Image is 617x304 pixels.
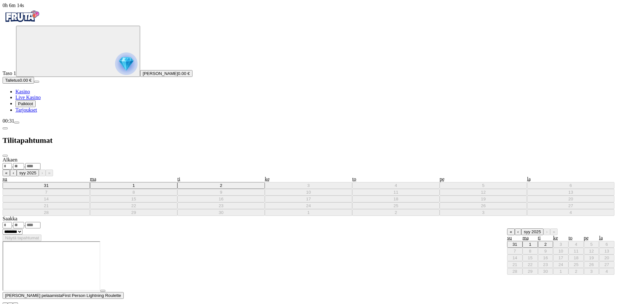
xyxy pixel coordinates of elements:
button: 27. syyskuuta 2025 [527,202,614,209]
button: 18. syyskuuta 2025 [352,196,440,202]
span: [PERSON_NAME] [143,71,178,76]
abbr: 31. elokuuta 2025 [513,242,517,247]
abbr: 22. syyskuuta 2025 [528,262,532,267]
button: 20. syyskuuta 2025 [527,196,614,202]
button: 1. syyskuuta 2025 [90,182,177,189]
span: 0.00 € [20,78,31,83]
abbr: 19. syyskuuta 2025 [481,197,486,201]
abbr: 4. syyskuuta 2025 [395,183,397,188]
abbr: 1. lokakuuta 2025 [559,269,562,274]
nav: Primary [3,8,614,113]
abbr: 8. syyskuuta 2025 [529,249,531,253]
abbr: 9. syyskuuta 2025 [220,190,222,195]
abbr: 2. lokakuuta 2025 [575,269,577,274]
abbr: 20. syyskuuta 2025 [568,197,573,201]
img: reward progress [115,52,138,75]
abbr: keskiviikko [553,235,558,241]
abbr: 2. syyskuuta 2025 [544,242,547,247]
abbr: 10. syyskuuta 2025 [306,190,311,195]
button: 15. syyskuuta 2025 [523,254,538,261]
abbr: 3. syyskuuta 2025 [559,242,562,247]
abbr: 3. lokakuuta 2025 [482,210,484,215]
abbr: 7. syyskuuta 2025 [45,190,47,195]
button: 16. syyskuuta 2025 [538,254,553,261]
button: » [550,228,558,235]
button: 7. syyskuuta 2025 [3,189,90,196]
a: poker-chip iconLive Kasino [15,95,41,100]
button: 7. syyskuuta 2025 [507,248,523,254]
abbr: 5. syyskuuta 2025 [590,242,593,247]
button: 15. syyskuuta 2025 [90,196,177,202]
abbr: sunnuntai [507,235,512,241]
button: « [507,228,514,235]
button: 2. lokakuuta 2025 [352,209,440,216]
button: » [46,170,53,176]
button: 10. syyskuuta 2025 [265,189,352,196]
button: menu [34,81,39,83]
abbr: 24. syyskuuta 2025 [306,203,311,208]
abbr: 29. syyskuuta 2025 [528,269,532,274]
button: 3. lokakuuta 2025 [584,268,599,275]
button: 24. syyskuuta 2025 [553,261,568,268]
button: 25. syyskuuta 2025 [568,261,584,268]
button: 13. syyskuuta 2025 [599,248,614,254]
button: 12. syyskuuta 2025 [584,248,599,254]
abbr: 4. lokakuuta 2025 [569,210,572,215]
abbr: 21. syyskuuta 2025 [513,262,517,267]
abbr: 24. syyskuuta 2025 [559,262,563,267]
abbr: 23. syyskuuta 2025 [219,203,224,208]
abbr: 18. syyskuuta 2025 [394,197,398,201]
button: 23. syyskuuta 2025 [177,202,265,209]
button: 6. syyskuuta 2025 [527,182,614,189]
abbr: 18. syyskuuta 2025 [574,255,578,260]
button: 17. syyskuuta 2025 [553,254,568,261]
abbr: 16. syyskuuta 2025 [219,197,224,201]
abbr: 22. syyskuuta 2025 [131,203,136,208]
span: . [24,222,25,227]
button: 5. syyskuuta 2025 [584,241,599,248]
abbr: 7. syyskuuta 2025 [514,249,516,253]
abbr: 6. syyskuuta 2025 [605,242,608,247]
abbr: 15. syyskuuta 2025 [131,197,136,201]
button: 1. lokakuuta 2025 [265,209,352,216]
abbr: 27. syyskuuta 2025 [604,262,609,267]
button: 9. syyskuuta 2025 [538,248,553,254]
h2: Tilitapahtumat [3,136,614,145]
abbr: 23. syyskuuta 2025 [543,262,548,267]
button: 17. syyskuuta 2025 [265,196,352,202]
button: 4. syyskuuta 2025 [568,241,584,248]
span: Alkaen [3,157,17,162]
button: 9. syyskuuta 2025 [177,189,265,196]
a: Fruta [3,20,41,25]
span: [PERSON_NAME] pelaamista [5,293,62,298]
abbr: 11. syyskuuta 2025 [394,190,398,195]
abbr: 30. syyskuuta 2025 [543,269,548,274]
abbr: 26. syyskuuta 2025 [589,262,594,267]
abbr: lauantai [599,235,603,241]
abbr: 26. syyskuuta 2025 [481,203,486,208]
abbr: 20. syyskuuta 2025 [604,255,609,260]
abbr: 14. syyskuuta 2025 [513,255,517,260]
button: 27. syyskuuta 2025 [599,261,614,268]
abbr: torstai [352,176,356,182]
button: 30. syyskuuta 2025 [177,209,265,216]
span: Saakka [3,216,17,221]
abbr: 4. syyskuuta 2025 [575,242,577,247]
button: 26. syyskuuta 2025 [584,261,599,268]
button: Talletusplus icon0.00 € [3,77,34,84]
button: 12. syyskuuta 2025 [440,189,527,196]
button: ‹ [515,228,521,235]
button: 3. syyskuuta 2025 [553,241,568,248]
abbr: 11. syyskuuta 2025 [574,249,578,253]
button: 31. elokuuta 2025 [507,241,523,248]
abbr: 17. syyskuuta 2025 [559,255,563,260]
abbr: 2. syyskuuta 2025 [220,183,222,188]
abbr: 29. syyskuuta 2025 [131,210,136,215]
abbr: 9. syyskuuta 2025 [544,249,547,253]
abbr: tiistai [538,235,541,241]
span: syy 2025 [524,229,541,234]
abbr: 25. syyskuuta 2025 [574,262,578,267]
span: Kasino [15,89,30,94]
button: 23. syyskuuta 2025 [538,261,553,268]
button: 3. lokakuuta 2025 [440,209,527,216]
